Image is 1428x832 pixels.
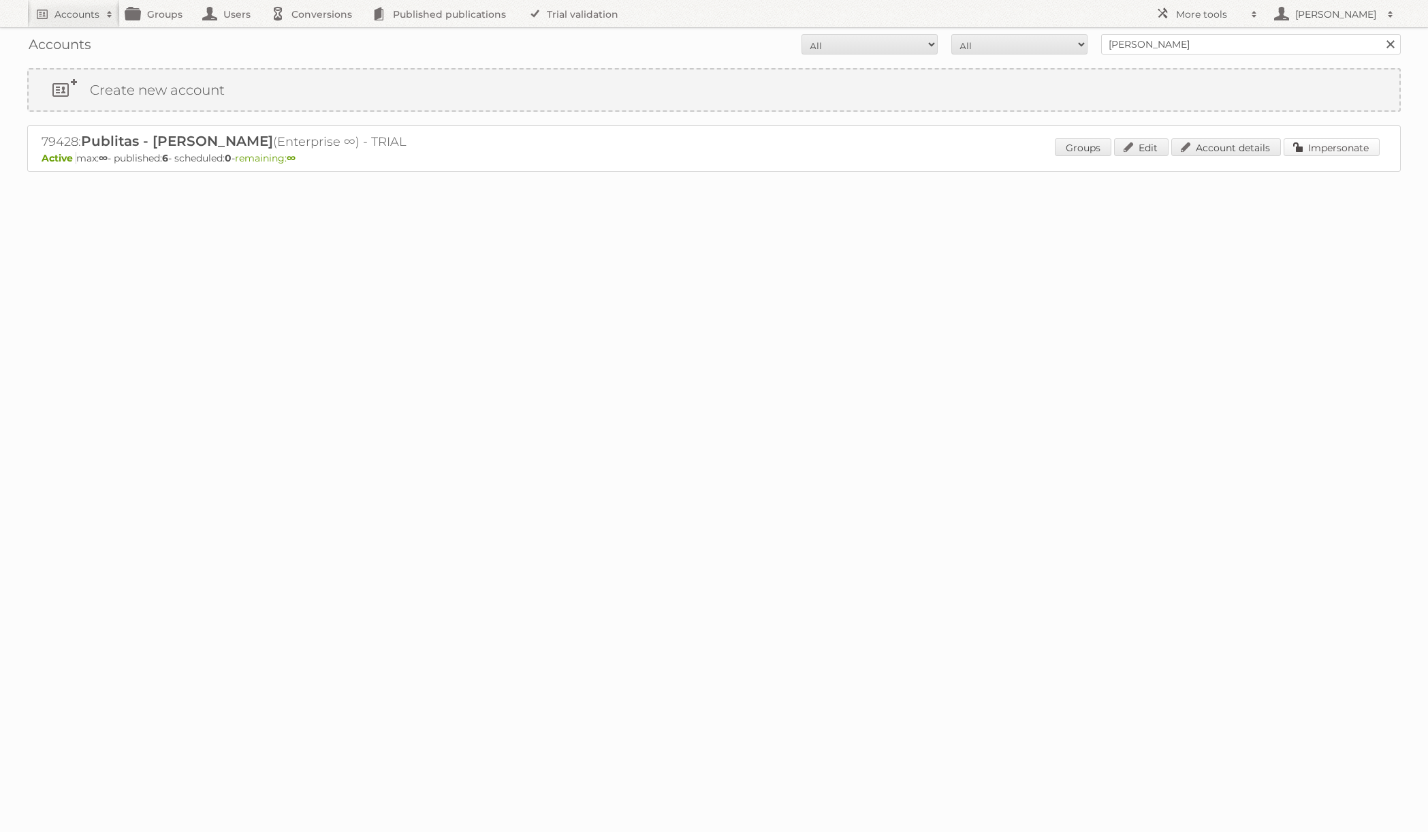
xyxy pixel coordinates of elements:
[235,152,296,164] span: remaining:
[1171,138,1281,156] a: Account details
[1114,138,1169,156] a: Edit
[1284,138,1380,156] a: Impersonate
[1055,138,1111,156] a: Groups
[42,152,76,164] span: Active
[42,133,518,151] h2: 79428: (Enterprise ∞) - TRIAL
[162,152,168,164] strong: 6
[1176,7,1244,21] h2: More tools
[99,152,108,164] strong: ∞
[29,70,1399,110] a: Create new account
[1292,7,1380,21] h2: [PERSON_NAME]
[42,152,1386,164] p: max: - published: - scheduled: -
[287,152,296,164] strong: ∞
[54,7,99,21] h2: Accounts
[225,152,232,164] strong: 0
[81,133,273,149] span: Publitas - [PERSON_NAME]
